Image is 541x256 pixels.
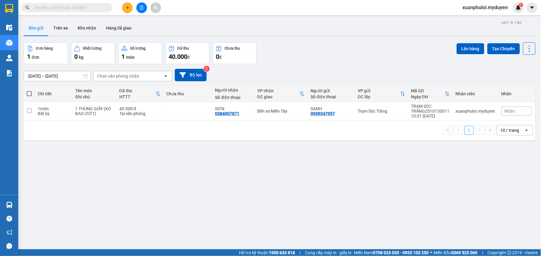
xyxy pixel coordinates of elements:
[311,111,335,116] div: 0939347957
[121,53,125,60] span: 1
[38,111,69,116] div: Bất kỳ
[36,19,79,24] span: TP.HCM -SÓC TRĂNG
[430,251,432,254] span: ⚪️
[126,55,135,60] span: món
[125,5,130,10] span: plus
[487,43,520,54] button: Tạo Chuyến
[204,66,210,72] sup: 2
[213,42,257,64] button: Chưa thu0đ
[358,88,400,93] div: VP gửi
[411,104,450,114] div: TRẠM SÓC TRĂNG2510130011
[215,106,251,111] div: SƠN
[90,7,117,19] p: Ngày giờ in:
[175,69,207,81] button: Bộ lọc
[6,55,12,61] img: warehouse-icon
[257,88,300,93] div: VP nhận
[38,91,69,96] div: Chi tiết
[6,70,12,76] img: solution-icon
[239,249,295,256] span: Hỗ trợ kỹ thuật:
[215,88,251,93] div: Người nhận
[215,95,251,100] div: Số điện thoại
[6,230,12,235] span: notification
[215,111,240,116] div: 0384007871
[358,94,400,99] div: ĐC lấy
[269,250,295,255] strong: 1900 633 818
[73,21,101,35] button: Kho nhận
[6,243,12,249] span: message
[501,127,519,133] div: 10 / trang
[32,55,39,60] span: đơn
[520,3,522,7] span: 1
[33,4,105,11] input: Tìm tên, số ĐT hoặc mã đơn
[83,46,102,51] div: Khối lượng
[36,46,53,51] div: Đơn hàng
[225,46,240,51] div: Chưa thu
[458,4,513,11] span: xuanphuloi.myduyen
[434,249,478,256] span: Miền Bắc
[456,109,495,114] div: xuanphuloi.myduyen
[35,25,84,32] strong: PHIẾU GỬI HÀNG
[6,216,12,222] span: question-circle
[24,21,48,35] button: Kho gửi
[254,86,307,102] th: Toggle SortBy
[169,53,187,60] span: 40.000
[456,91,495,96] div: Nhân viên
[519,3,523,7] sup: 1
[118,42,162,64] button: Số lượng1món
[305,249,353,256] span: Cung cấp máy in - giấy in:
[3,42,63,64] span: Trạm Sóc Trăng
[411,114,450,118] div: 10:31 [DATE]
[75,106,113,116] div: 1 THÙNG GIẤY (KO BAO ƯỚT)
[501,91,532,96] div: Nhãn
[507,251,511,255] span: copyright
[451,250,478,255] strong: 0369 525 060
[527,2,537,13] button: caret-down
[27,53,30,60] span: 1
[119,106,160,111] div: 40.000 đ
[39,3,81,16] strong: XE KHÁCH MỸ DUYÊN
[411,88,445,93] div: Mã GD
[216,53,219,60] span: 0
[311,106,352,111] div: SANH
[219,55,222,60] span: đ
[150,2,161,13] button: aim
[6,40,12,46] img: warehouse-icon
[25,5,30,10] span: search
[457,43,484,54] button: Lên hàng
[3,42,63,64] span: Gửi:
[524,128,529,133] svg: open
[130,46,146,51] div: Số lượng
[101,21,136,35] button: Hàng đã giao
[38,106,69,111] div: 1 món
[24,42,68,64] button: Đơn hàng1đơn
[139,5,144,10] span: file-add
[505,109,515,114] span: Nhãn
[257,94,300,99] div: ĐC giao
[373,250,429,255] strong: 0708 023 035 - 0935 103 250
[482,249,483,256] span: |
[5,4,13,13] img: logo-vxr
[136,2,147,13] button: file-add
[74,53,78,60] span: 0
[122,2,133,13] button: plus
[90,13,117,19] span: [DATE]
[119,88,156,93] div: Đã thu
[311,88,352,93] div: Người gửi
[355,86,408,102] th: Toggle SortBy
[24,71,90,81] input: Select a date range.
[75,94,113,99] div: Ghi chú
[257,109,304,114] div: Bến xe Miền Tây
[165,42,209,64] button: Đã thu40.000đ
[75,88,113,93] div: Tên món
[177,46,189,51] div: Đã thu
[163,74,168,79] svg: open
[71,42,115,64] button: Khối lượng0kg
[6,24,12,31] img: warehouse-icon
[187,55,190,60] span: đ
[167,91,209,96] div: Chưa thu
[465,126,474,135] button: 1
[408,86,453,102] th: Toggle SortBy
[153,5,158,10] span: aim
[79,55,83,60] span: kg
[119,111,160,116] div: Tại văn phòng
